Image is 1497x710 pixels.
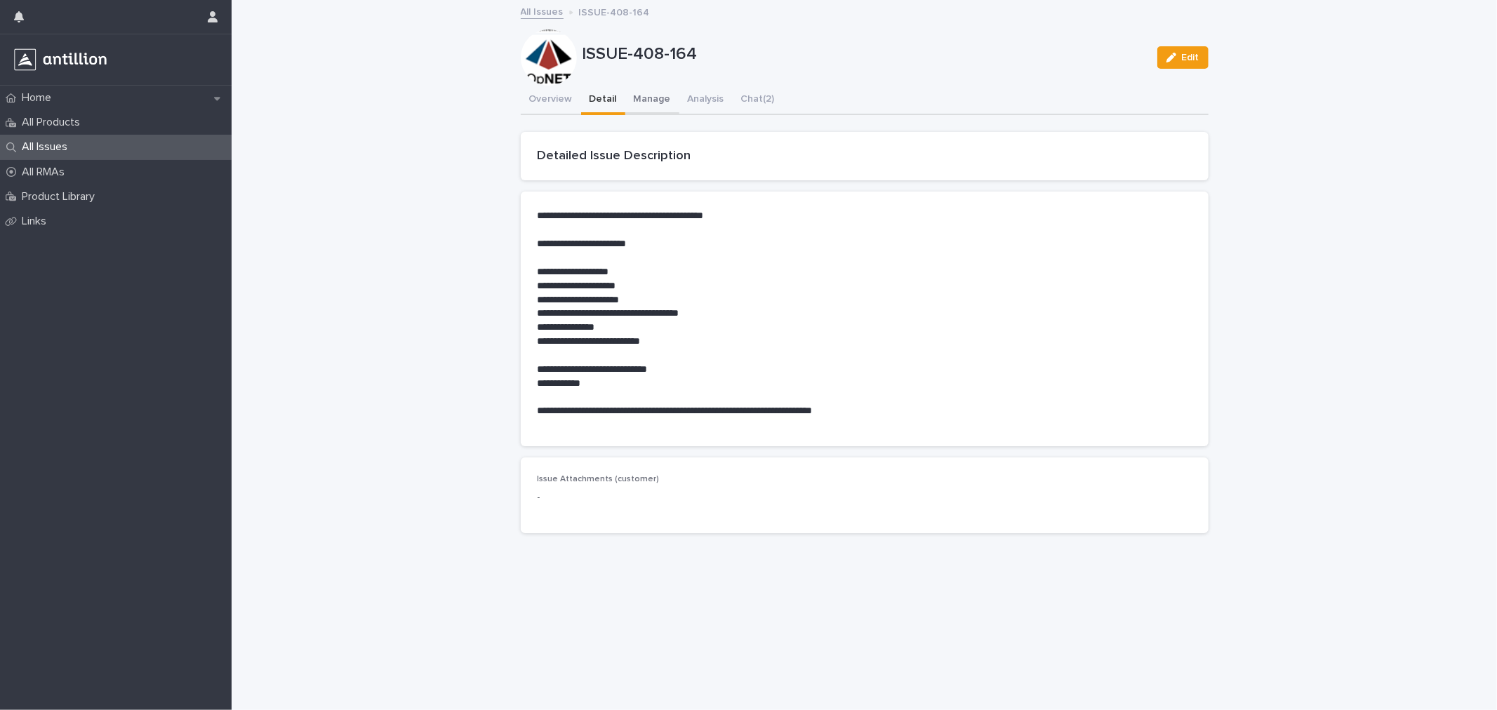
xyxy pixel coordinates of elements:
[11,46,109,74] img: r3a3Z93SSpeN6cOOTyqw
[16,215,58,228] p: Links
[521,3,564,19] a: All Issues
[16,190,106,203] p: Product Library
[679,86,733,115] button: Analysis
[538,490,745,505] p: -
[16,116,91,129] p: All Products
[16,140,79,154] p: All Issues
[521,86,581,115] button: Overview
[1157,46,1209,69] button: Edit
[16,166,76,179] p: All RMAs
[16,91,62,105] p: Home
[583,44,1146,65] p: ISSUE-408-164
[579,4,650,19] p: ISSUE-408-164
[625,86,679,115] button: Manage
[1182,53,1199,62] span: Edit
[733,86,783,115] button: Chat (2)
[538,149,1192,164] h2: Detailed Issue Description
[538,475,660,483] span: Issue Attachments (customer)
[581,86,625,115] button: Detail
